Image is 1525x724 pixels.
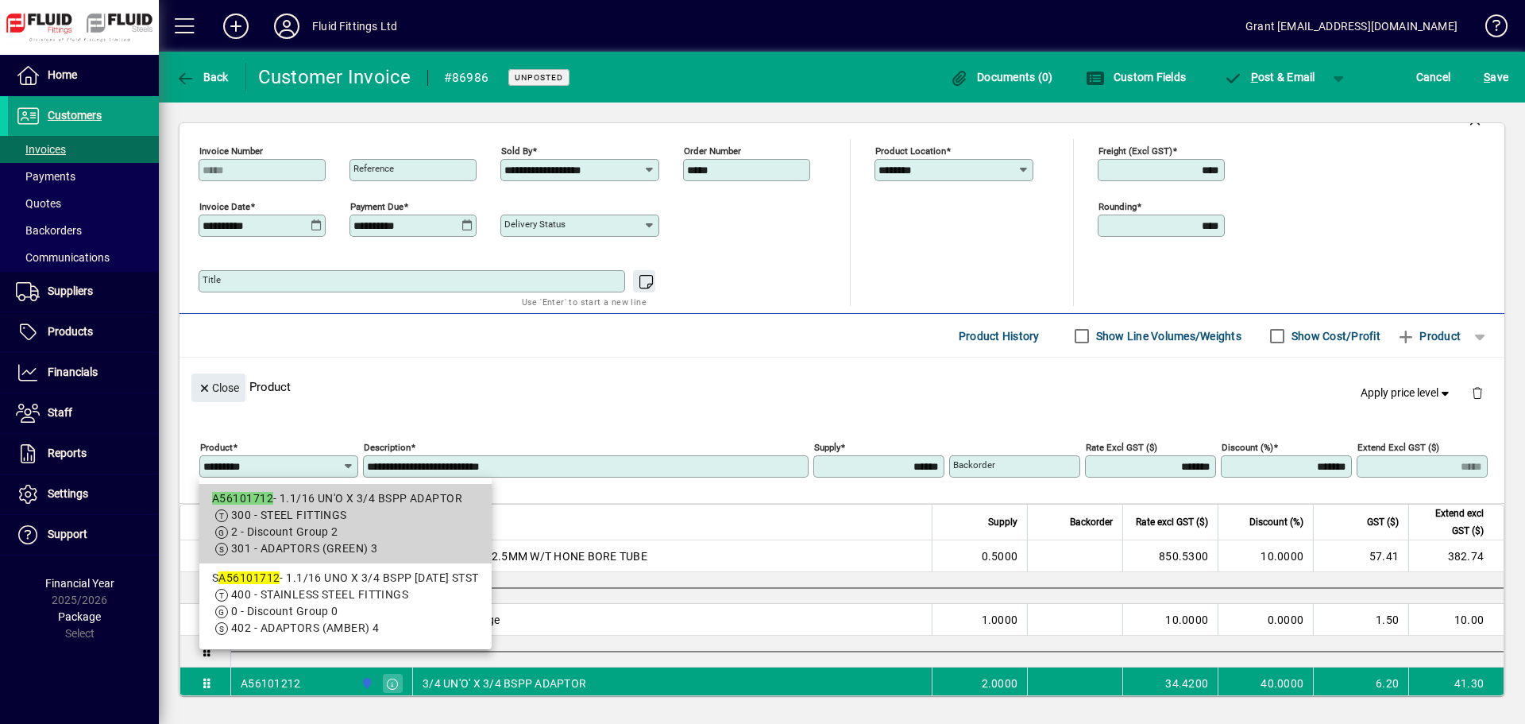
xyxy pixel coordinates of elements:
span: Product History [959,323,1040,349]
button: Back [172,63,233,91]
span: 3/4 UN'O' X 3/4 BSPP ADAPTOR [423,676,586,691]
td: 0.0000 [1218,604,1313,636]
a: Products [8,312,159,352]
span: Invoices [16,143,66,156]
span: 0 - Discount Group 0 [231,605,338,618]
span: 400 - STAINLESS STEEL FITTINGS [231,588,408,601]
mat-label: Discount (%) [1222,442,1273,453]
span: 301 - ADAPTORS (GREEN) 3 [231,542,378,555]
span: AUCKLAND [357,675,375,692]
span: ost & Email [1223,71,1315,83]
div: Product [180,358,1504,416]
mat-label: Title [203,274,221,285]
mat-label: Sold by [501,145,532,157]
button: Delete [1458,374,1496,412]
span: Suppliers [48,285,93,297]
mat-label: Invoice number [199,145,263,157]
span: GST ($) [1367,513,1399,531]
span: Documents (0) [950,71,1053,83]
td: 10.00 [1408,604,1504,636]
mat-option: SA56101712 - 1.1/16 UNO X 3/4 BSPP AD 316 STST [199,563,492,643]
mat-label: Invoice date [199,201,250,212]
a: Knowledge Base [1473,3,1505,55]
td: 382.74 [1408,540,1504,572]
mat-label: Reference [353,163,394,174]
div: 34.4200 [1133,676,1208,691]
span: Cancel [1416,64,1451,90]
app-page-header-button: Close [187,380,249,394]
span: Rate excl GST ($) [1136,513,1208,531]
mat-label: Rate excl GST ($) [1086,442,1157,453]
a: Support [8,515,159,555]
mat-label: Supply [814,442,840,453]
mat-option: A56101712 - 1.1/16 UN'O X 3/4 BSPP ADAPTOR [199,484,492,563]
span: ave [1484,64,1508,90]
span: Payments [16,170,75,183]
span: Backorder [1070,513,1113,531]
button: Post & Email [1215,63,1323,91]
mat-label: Description [364,442,411,453]
mat-label: Extend excl GST ($) [1357,442,1439,453]
div: #86986 [444,65,489,91]
span: 1.0000 [982,612,1018,628]
div: S - 1.1/16 UNO X 3/4 BSPP [DATE] STST [212,570,479,587]
a: Payments [8,163,159,190]
a: Suppliers [8,272,159,312]
div: 10.0000 [1133,612,1208,628]
button: Product History [952,322,1046,350]
a: Communications [8,244,159,271]
div: Fluid Fittings Ltd [312,14,397,39]
a: Settings [8,474,159,514]
td: 10.0000 [1218,540,1313,572]
span: Apply price level [1361,385,1453,401]
span: Financials [48,366,98,378]
div: Grant [EMAIL_ADDRESS][DOMAIN_NAME] [1245,14,1457,39]
span: Product [1396,323,1461,349]
span: Home [48,68,77,81]
span: S [1484,71,1490,83]
span: 2.0000 [982,676,1018,691]
span: Settings [48,487,88,500]
span: 300 - STEEL FITTINGS [231,509,347,521]
button: Apply price level [1354,379,1459,408]
mat-label: Freight (excl GST) [1098,145,1172,157]
span: Reports [48,447,87,459]
button: Product [1388,322,1469,350]
span: Customers [48,109,102,122]
mat-label: Payment due [350,201,403,212]
div: A56101212 [241,676,300,691]
span: Custom Fields [1086,71,1186,83]
span: Supply [988,513,1017,531]
div: - 1.1/16 UN'O X 3/4 BSPP ADAPTOR [212,490,479,507]
span: 100MM IDX 12.5MM W/T HONE BORE TUBE [423,548,647,564]
span: Staff [48,406,72,419]
td: 6.20 [1313,668,1408,699]
em: A56101712 [212,492,273,505]
button: Add [210,12,261,41]
span: Package [58,610,101,623]
mat-hint: Use 'Enter' to start a new line [522,292,647,311]
mat-label: Delivery status [504,219,566,230]
span: 402 - ADAPTORS (AMBER) 4 [231,621,380,634]
a: Staff [8,393,159,433]
td: 57.41 [1313,540,1408,572]
span: Discount (%) [1249,513,1303,531]
button: Close [191,374,245,402]
span: Communications [16,251,110,264]
a: Reports [8,434,159,474]
button: Custom Fields [1082,63,1190,91]
button: Cancel [1412,63,1455,91]
button: Documents (0) [946,63,1057,91]
mat-label: Backorder [953,459,995,470]
div: 850.5300 [1133,548,1208,564]
span: Back [176,71,229,83]
button: Profile [261,12,312,41]
span: Unposted [515,72,563,83]
mat-label: Product [200,442,233,453]
span: Close [198,375,239,401]
label: Show Line Volumes/Weights [1093,328,1241,344]
app-page-header-button: Back [159,63,246,91]
mat-label: Rounding [1098,201,1137,212]
app-page-header-button: Delete [1458,385,1496,400]
span: Quotes [16,197,61,210]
